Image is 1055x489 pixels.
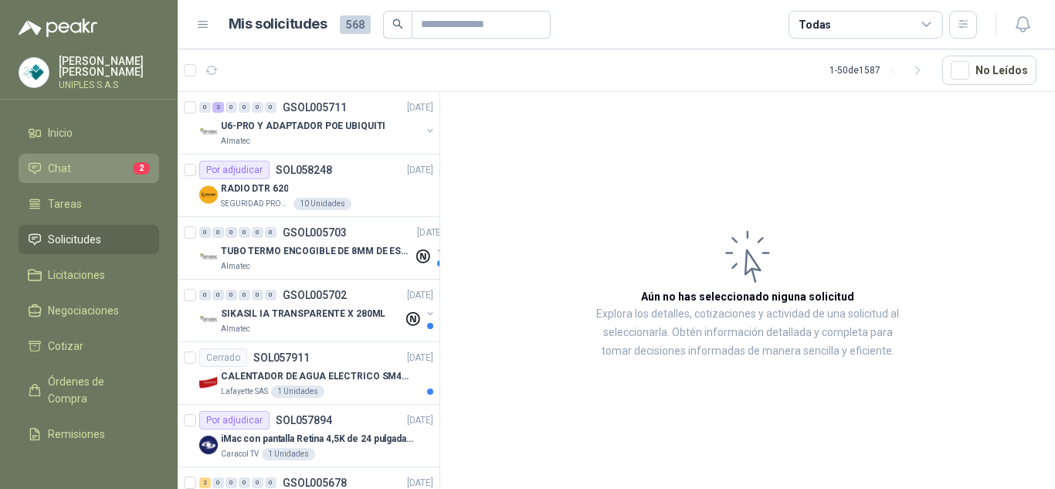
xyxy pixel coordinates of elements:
div: 0 [239,102,250,113]
a: Remisiones [19,419,159,449]
p: [DATE] [407,413,433,428]
a: Tareas [19,189,159,219]
p: UNIPLES S.A.S [59,80,159,90]
span: search [392,19,403,29]
div: 2 [199,477,211,488]
p: CALENTADOR DE AGUA ELECTRICO SM400 5-9LITROS [221,369,413,384]
a: Solicitudes [19,225,159,254]
div: 0 [239,477,250,488]
p: RADIO DTR 620 [221,182,288,196]
a: 0 0 0 0 0 0 GSOL005702[DATE] Company LogoSIKASIL IA TRANSPARENTE X 280MLAlmatec [199,286,436,335]
img: Company Logo [199,373,218,392]
a: 0 2 0 0 0 0 GSOL005711[DATE] Company LogoU6-PRO Y ADAPTADOR POE UBIQUITIAlmatec [199,98,436,148]
p: SOL057894 [276,415,332,426]
div: 0 [199,227,211,238]
div: 0 [239,290,250,301]
div: 0 [239,227,250,238]
img: Company Logo [199,123,218,141]
p: [PERSON_NAME] [PERSON_NAME] [59,56,159,77]
div: Por adjudicar [199,411,270,430]
p: Almatec [221,323,250,335]
span: Tareas [48,195,82,212]
span: 2 [133,162,150,175]
a: CerradoSOL057911[DATE] Company LogoCALENTADOR DE AGUA ELECTRICO SM400 5-9LITROSLafayette SAS1 Uni... [178,342,439,405]
p: [DATE] [407,288,433,303]
a: Cotizar [19,331,159,361]
div: 0 [265,227,276,238]
p: [DATE] [407,163,433,178]
h1: Mis solicitudes [229,13,327,36]
span: Órdenes de Compra [48,373,144,407]
p: [DATE] [407,100,433,115]
p: GSOL005703 [283,227,347,238]
a: Licitaciones [19,260,159,290]
span: Cotizar [48,338,83,355]
img: Company Logo [199,185,218,204]
span: Negociaciones [48,302,119,319]
div: 0 [212,477,224,488]
div: 0 [212,290,224,301]
a: Órdenes de Compra [19,367,159,413]
div: 0 [265,290,276,301]
a: 0 0 0 0 0 0 GSOL005703[DATE] Company LogoTUBO TERMO ENCOGIBLE DE 8MM DE ESPESOR X 5CMSAlmatec [199,223,446,273]
p: Explora los detalles, cotizaciones y actividad de una solicitud al seleccionarla. Obtén informaci... [595,305,901,361]
p: U6-PRO Y ADAPTADOR POE UBIQUITI [221,119,385,134]
p: SOL058248 [276,165,332,175]
div: 0 [212,227,224,238]
img: Company Logo [199,311,218,329]
div: 0 [226,290,237,301]
p: SOL057911 [253,352,310,363]
div: 1 - 50 de 1587 [829,58,930,83]
div: 0 [199,102,211,113]
span: Solicitudes [48,231,101,248]
p: [DATE] [407,351,433,365]
div: 0 [252,227,263,238]
img: Logo peakr [19,19,97,37]
a: Negociaciones [19,296,159,325]
h3: Aún no has seleccionado niguna solicitud [641,288,854,305]
p: Caracol TV [221,448,259,460]
p: GSOL005678 [283,477,347,488]
div: 0 [252,290,263,301]
div: 10 Unidades [293,198,351,210]
p: GSOL005711 [283,102,347,113]
div: Todas [799,16,831,33]
p: SEGURIDAD PROVISER LTDA [221,198,290,210]
a: Inicio [19,118,159,148]
p: Almatec [221,135,250,148]
img: Company Logo [199,436,218,454]
div: 1 Unidades [262,448,315,460]
p: Almatec [221,260,250,273]
img: Company Logo [19,58,49,87]
p: [DATE] [417,226,443,240]
div: Por adjudicar [199,161,270,179]
a: Por adjudicarSOL058248[DATE] Company LogoRADIO DTR 620SEGURIDAD PROVISER LTDA10 Unidades [178,155,439,217]
div: 2 [212,102,224,113]
button: No Leídos [942,56,1036,85]
span: Licitaciones [48,267,105,284]
div: 0 [252,102,263,113]
div: 0 [252,477,263,488]
a: Chat2 [19,154,159,183]
div: 0 [226,227,237,238]
div: 1 Unidades [271,385,324,398]
p: GSOL005702 [283,290,347,301]
a: Por adjudicarSOL057894[DATE] Company LogoiMac con pantalla Retina 4,5K de 24 pulgadas M4Caracol T... [178,405,439,467]
div: Cerrado [199,348,247,367]
span: Chat [48,160,71,177]
div: 0 [226,102,237,113]
span: 568 [340,15,371,34]
p: TUBO TERMO ENCOGIBLE DE 8MM DE ESPESOR X 5CMS [221,244,413,259]
div: 0 [265,477,276,488]
img: Company Logo [199,248,218,267]
div: 0 [199,290,211,301]
p: iMac con pantalla Retina 4,5K de 24 pulgadas M4 [221,432,413,447]
div: 0 [265,102,276,113]
p: Lafayette SAS [221,385,268,398]
span: Inicio [48,124,73,141]
span: Remisiones [48,426,105,443]
p: SIKASIL IA TRANSPARENTE X 280ML [221,307,385,321]
div: 0 [226,477,237,488]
